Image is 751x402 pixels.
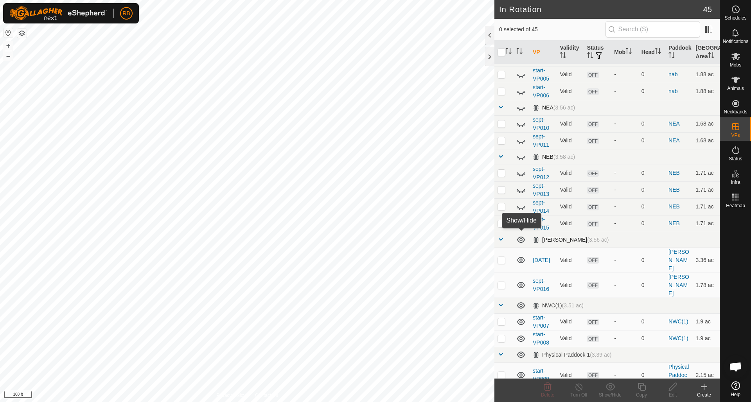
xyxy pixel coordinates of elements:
td: Valid [557,363,584,388]
span: Heatmap [726,203,745,208]
p-sorticon: Activate to sort [516,49,523,55]
span: Delete [541,392,555,398]
a: nab [668,71,677,77]
td: 0 [638,273,665,298]
div: - [614,87,635,95]
div: - [614,371,635,379]
a: NEB [668,170,680,176]
button: – [4,51,13,61]
div: Create [688,391,720,398]
span: Animals [727,86,744,91]
a: start-VP009 [533,368,549,382]
a: sept-VP012 [533,166,549,180]
td: Valid [557,330,584,347]
div: Show/Hide [595,391,626,398]
a: start-VP008 [533,331,549,346]
th: Paddock [665,41,692,64]
span: OFF [587,121,599,127]
div: Edit [657,391,688,398]
td: Valid [557,313,584,330]
div: Turn Off [563,391,595,398]
p-sorticon: Activate to sort [560,53,566,59]
span: VPs [731,133,740,138]
input: Search (S) [605,21,700,38]
td: 0 [638,215,665,232]
td: 1.71 ac [693,198,720,215]
td: 1.71 ac [693,215,720,232]
td: Valid [557,132,584,149]
span: Status [729,156,742,161]
a: start-VP007 [533,314,549,329]
td: 1.68 ac [693,115,720,132]
td: 0 [638,330,665,347]
a: nab [668,88,677,94]
td: 0 [638,115,665,132]
div: - [614,186,635,194]
td: Valid [557,165,584,181]
img: Gallagher Logo [9,6,107,20]
a: Privacy Policy [216,392,246,399]
td: 1.78 ac [693,273,720,298]
div: NEB [533,154,575,160]
td: Valid [557,215,584,232]
td: 0 [638,198,665,215]
td: 0 [638,66,665,83]
h2: In Rotation [499,5,703,14]
td: 2.15 ac [693,363,720,388]
a: NEA [668,120,680,127]
td: 1.9 ac [693,313,720,330]
a: sept-VP010 [533,117,549,131]
a: [PERSON_NAME] [668,274,689,296]
td: 1.9 ac [693,330,720,347]
div: - [614,136,635,145]
div: - [614,219,635,228]
th: Validity [557,41,584,64]
td: 1.88 ac [693,66,720,83]
div: - [614,318,635,326]
a: start-VP004 [533,50,549,65]
p-sorticon: Activate to sort [708,53,714,59]
a: sept-VP014 [533,199,549,214]
span: Schedules [724,16,746,20]
span: RB [122,9,130,18]
td: 1.68 ac [693,132,720,149]
span: 0 selected of 45 [499,25,605,34]
div: Copy [626,391,657,398]
td: 1.88 ac [693,83,720,100]
span: Infra [731,180,740,185]
span: (3.39 ac) [590,352,611,358]
td: Valid [557,248,584,273]
p-sorticon: Activate to sort [668,53,675,59]
td: Valid [557,198,584,215]
div: [PERSON_NAME] [533,237,609,243]
button: Map Layers [17,29,27,38]
div: Open chat [724,355,747,379]
span: Notifications [723,39,748,44]
td: 1.71 ac [693,165,720,181]
a: sept-VP015 [533,216,549,231]
a: [DATE] [533,257,550,263]
span: OFF [587,282,599,289]
p-sorticon: Activate to sort [505,49,512,55]
td: 3.36 ac [693,248,720,273]
td: Valid [557,273,584,298]
span: Neckbands [724,109,747,114]
div: - [614,120,635,128]
button: Reset Map [4,28,13,38]
div: - [614,281,635,289]
span: OFF [587,319,599,325]
div: - [614,334,635,343]
a: sept-VP016 [533,278,549,292]
td: 1.71 ac [693,181,720,198]
td: Valid [557,83,584,100]
a: [PERSON_NAME] [668,249,689,271]
span: OFF [587,72,599,78]
a: start-VP005 [533,67,549,82]
a: sept-VP013 [533,183,549,197]
a: NWC(1) [668,335,688,341]
a: NEB [668,220,680,226]
a: Help [720,378,751,400]
div: - [614,203,635,211]
td: 0 [638,363,665,388]
span: OFF [587,138,599,144]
